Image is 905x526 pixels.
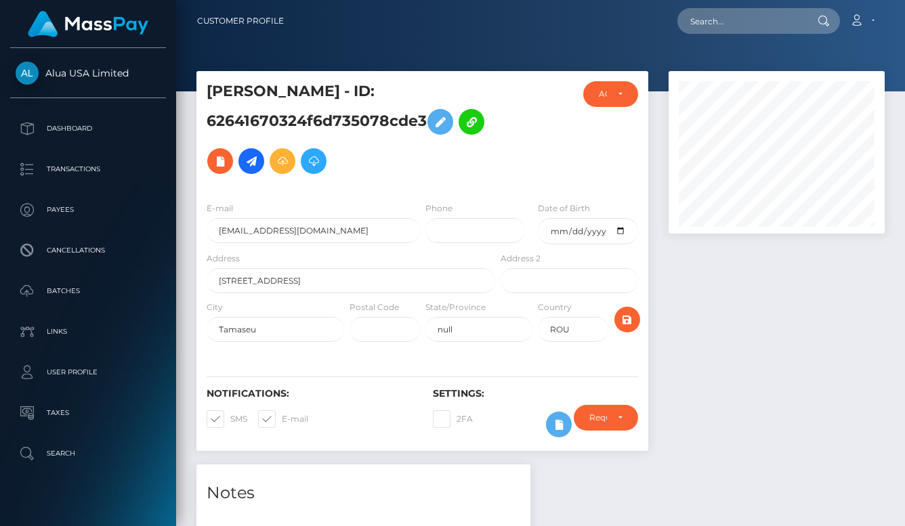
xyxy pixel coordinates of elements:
[258,410,308,428] label: E-mail
[538,301,572,313] label: Country
[599,89,607,100] div: ACTIVE
[10,355,166,389] a: User Profile
[433,410,473,428] label: 2FA
[16,200,161,220] p: Payees
[16,362,161,382] p: User Profile
[207,253,240,265] label: Address
[238,148,264,174] a: Initiate Payout
[589,412,607,423] div: Require ID/Selfie Verification
[16,443,161,464] p: Search
[10,274,166,308] a: Batches
[28,11,148,37] img: MassPay Logo
[10,67,166,79] span: Alua USA Limited
[10,315,166,349] a: Links
[425,202,452,215] label: Phone
[425,301,486,313] label: State/Province
[583,81,638,107] button: ACTIVE
[197,7,284,35] a: Customer Profile
[10,396,166,430] a: Taxes
[16,281,161,301] p: Batches
[207,481,520,505] h4: Notes
[10,112,166,146] a: Dashboard
[16,118,161,139] p: Dashboard
[16,62,39,85] img: Alua USA Limited
[16,403,161,423] p: Taxes
[16,322,161,342] p: Links
[16,159,161,179] p: Transactions
[10,193,166,227] a: Payees
[207,388,413,399] h6: Notifications:
[10,152,166,186] a: Transactions
[677,8,805,34] input: Search...
[10,437,166,470] a: Search
[16,240,161,261] p: Cancellations
[538,202,590,215] label: Date of Birth
[574,405,638,431] button: Require ID/Selfie Verification
[10,234,166,267] a: Cancellations
[207,81,488,181] h5: [PERSON_NAME] - ID: 62641670324f6d735078cde3
[207,410,247,428] label: SMS
[207,301,223,313] label: City
[207,202,233,215] label: E-mail
[433,388,639,399] h6: Settings:
[350,301,399,313] label: Postal Code
[501,253,541,265] label: Address 2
